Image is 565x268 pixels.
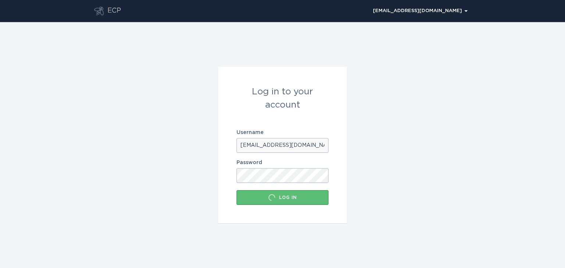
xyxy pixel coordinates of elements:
[237,130,328,135] label: Username
[237,85,328,112] div: Log in to your account
[94,7,104,15] button: Go to dashboard
[370,6,471,17] div: Popover menu
[240,194,325,201] div: Log in
[237,160,328,165] label: Password
[370,6,471,17] button: Open user account details
[373,9,468,13] div: [EMAIL_ADDRESS][DOMAIN_NAME]
[237,190,328,205] button: Log in
[107,7,121,15] div: ECP
[268,194,276,201] div: Loading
